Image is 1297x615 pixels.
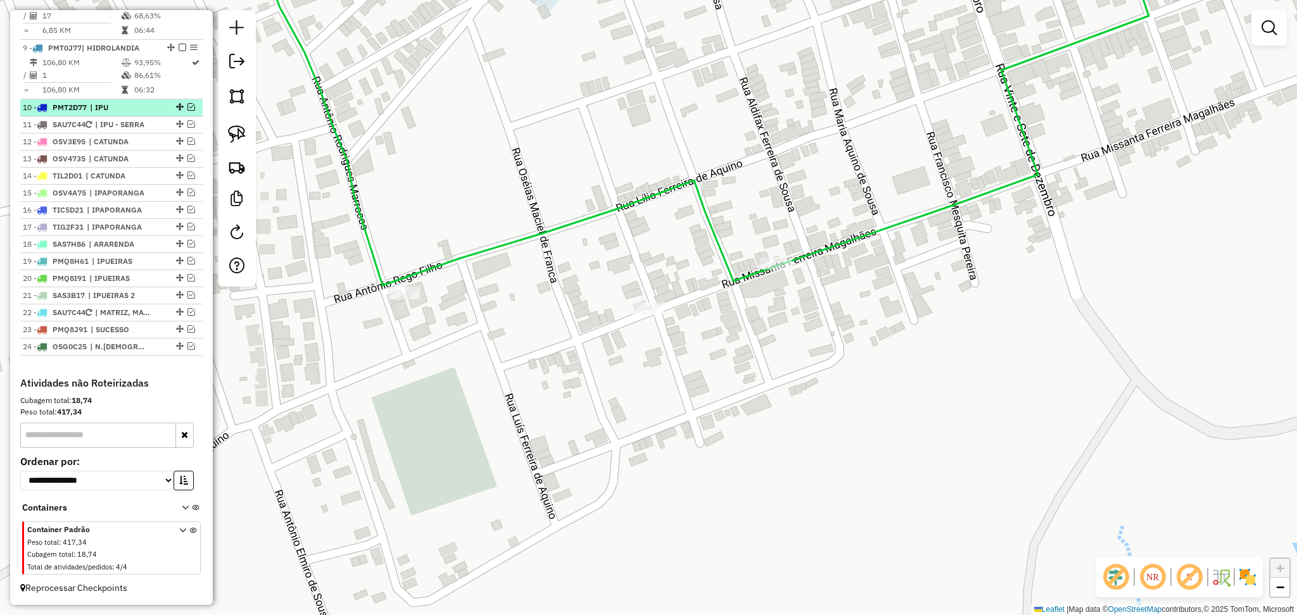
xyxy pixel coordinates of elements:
[1034,605,1065,614] a: Leaflet
[176,137,184,145] em: Alterar sequência das rotas
[23,307,92,317] span: 22 -
[116,562,127,571] span: 4/4
[23,137,85,146] span: 12 -
[85,170,144,182] span: CATUNDA
[53,273,86,283] span: PMQ8I91
[53,171,82,180] span: TIL2D01
[87,204,145,216] span: IPAPORANGA
[187,325,195,333] em: Visualizar rota
[89,136,147,147] span: CATUNDA
[176,325,184,333] em: Alterar sequência das rotas
[77,550,97,559] span: 18,74
[23,102,87,112] span: 10 -
[122,12,131,20] i: % de utilização da cubagem
[134,84,191,96] td: 06:32
[1270,559,1289,578] a: Zoom in
[122,27,128,34] i: Tempo total em rota
[176,223,184,230] em: Alterar sequência das rotas
[53,256,89,266] span: PMQ8H61
[228,87,246,105] img: Selecionar atividades - polígono
[224,15,250,44] a: Nova sessão e pesquisa
[134,69,191,82] td: 86,61%
[85,309,92,316] i: Veículo já utilizado nesta sessão
[30,59,37,66] i: Distância Total
[176,154,184,162] em: Alterar sequência das rotas
[22,501,165,514] span: Containers
[228,125,246,143] img: Selecionar atividades - laço
[90,102,148,113] span: IPU
[122,71,131,79] i: % de utilização da cubagem
[82,43,139,53] span: | HIDROLANDIA
[89,273,148,284] span: IPUEIRAS
[1237,567,1258,587] img: Exibir/Ocultar setores
[187,223,195,230] em: Visualizar rota
[187,120,195,128] em: Visualizar rota
[27,550,73,559] span: Cubagem total
[53,137,85,146] span: OSV3E95
[53,120,85,129] span: SAU7C44
[88,290,146,301] span: IPUEIRAS 2
[176,308,184,316] em: Alterar sequência das rotas
[187,154,195,162] em: Visualizar rota
[1031,604,1297,615] div: Map data © contributors,© 2025 TomTom, Microsoft
[53,290,85,300] span: SAS3B17
[20,406,203,418] div: Peso total:
[53,239,85,249] span: SAS7H86
[176,103,184,111] em: Alterar sequência das rotas
[23,154,85,163] span: 13 -
[53,102,87,112] span: PMT2D77
[20,395,203,406] div: Cubagem total:
[192,59,199,66] i: Rota otimizada
[23,273,86,283] span: 20 -
[89,153,147,165] span: CATUNDA
[57,407,82,416] strong: 417,34
[176,240,184,247] em: Alterar sequência das rotas
[23,24,29,37] td: =
[20,582,127,593] span: Reprocessar Checkpoints
[53,342,87,351] span: OSG0C25
[27,538,59,547] span: Peso total
[134,9,191,22] td: 68,63%
[187,240,195,247] em: Visualizar rota
[187,342,195,350] em: Visualizar rota
[53,307,85,317] span: SAU7C44
[89,239,147,250] span: ARARENDA
[1276,560,1284,576] span: +
[122,59,131,66] i: % de utilização do peso
[179,44,186,51] em: Finalizar rota
[187,291,195,299] em: Visualizar rota
[176,206,184,213] em: Alterar sequência das rotas
[73,550,75,559] span: :
[23,84,29,96] td: =
[1276,579,1284,595] span: −
[1101,562,1131,592] span: Exibir deslocamento
[187,137,195,145] em: Visualizar rota
[23,9,29,22] td: /
[176,189,184,196] em: Alterar sequência das rotas
[27,562,112,571] span: Total de atividades/pedidos
[176,342,184,350] em: Alterar sequência das rotas
[23,239,85,249] span: 18 -
[48,43,82,53] span: PMT0J77
[30,12,37,20] i: Total de Atividades
[23,43,139,53] span: 9 -
[224,220,250,248] a: Reroteirizar Sessão
[187,103,195,111] em: Visualizar rota
[134,56,191,69] td: 93,95%
[95,119,153,130] span: IPU - SERRA
[176,120,184,128] em: Alterar sequência das rotas
[23,342,87,351] span: 24 -
[20,377,203,389] h4: Atividades não Roteirizadas
[187,206,195,213] em: Visualizar rota
[27,524,164,535] span: Container Padrão
[53,325,87,334] span: PMQ8J91
[42,9,121,22] td: 17
[224,186,250,214] a: Criar modelo
[23,188,86,197] span: 15 -
[23,256,89,266] span: 19 -
[1108,605,1162,614] a: OpenStreetMap
[92,256,150,267] span: IPUEIRAS
[176,171,184,179] em: Alterar sequência das rotas
[112,562,114,571] span: :
[23,205,84,214] span: 16 -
